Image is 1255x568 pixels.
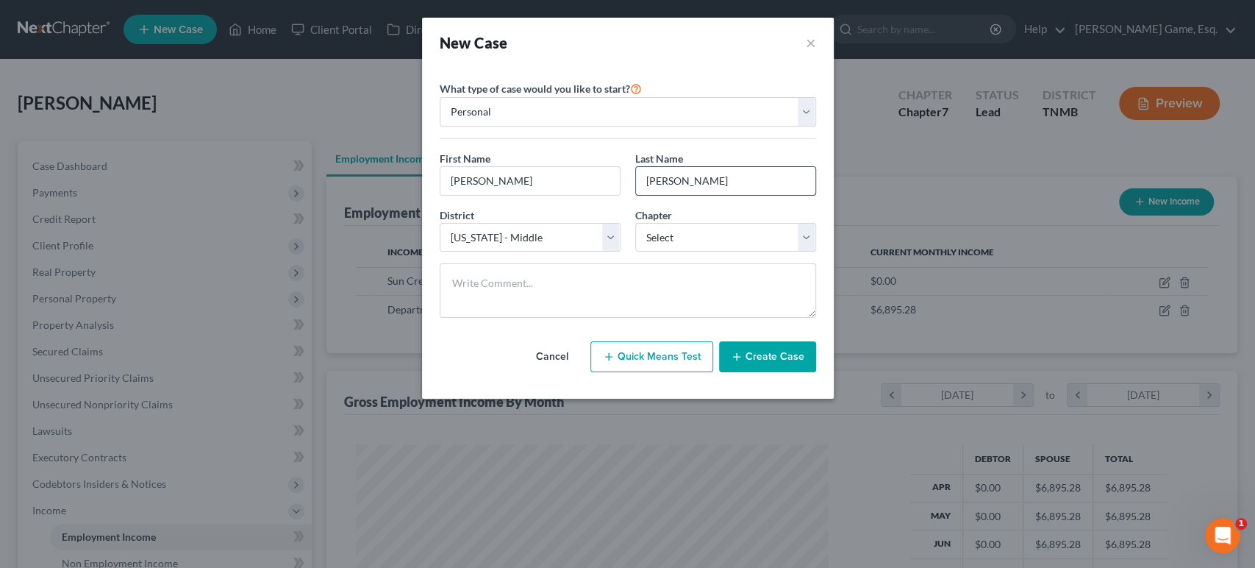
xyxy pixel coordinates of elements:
span: District [440,209,474,221]
span: Last Name [635,152,683,165]
button: Cancel [520,342,584,372]
span: Chapter [635,209,672,221]
button: × [806,32,816,53]
input: Enter First Name [440,167,620,195]
span: First Name [440,152,490,165]
label: What type of case would you like to start? [440,79,642,97]
span: 1 [1235,518,1247,530]
input: Enter Last Name [636,167,815,195]
iframe: Intercom live chat [1205,518,1240,553]
button: Create Case [719,341,816,372]
strong: New Case [440,34,508,52]
button: Quick Means Test [590,341,713,372]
